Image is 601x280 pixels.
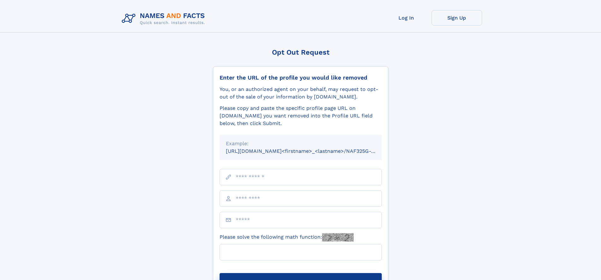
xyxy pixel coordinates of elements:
[220,86,382,101] div: You, or an authorized agent on your behalf, may request to opt-out of the sale of your informatio...
[220,74,382,81] div: Enter the URL of the profile you would like removed
[381,10,432,26] a: Log In
[220,233,354,241] label: Please solve the following math function:
[119,10,210,27] img: Logo Names and Facts
[220,104,382,127] div: Please copy and paste the specific profile page URL on [DOMAIN_NAME] you want removed into the Pr...
[226,148,394,154] small: [URL][DOMAIN_NAME]<firstname>_<lastname>/NAF325G-xxxxxxxx
[432,10,482,26] a: Sign Up
[226,140,375,147] div: Example:
[213,48,388,56] div: Opt Out Request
